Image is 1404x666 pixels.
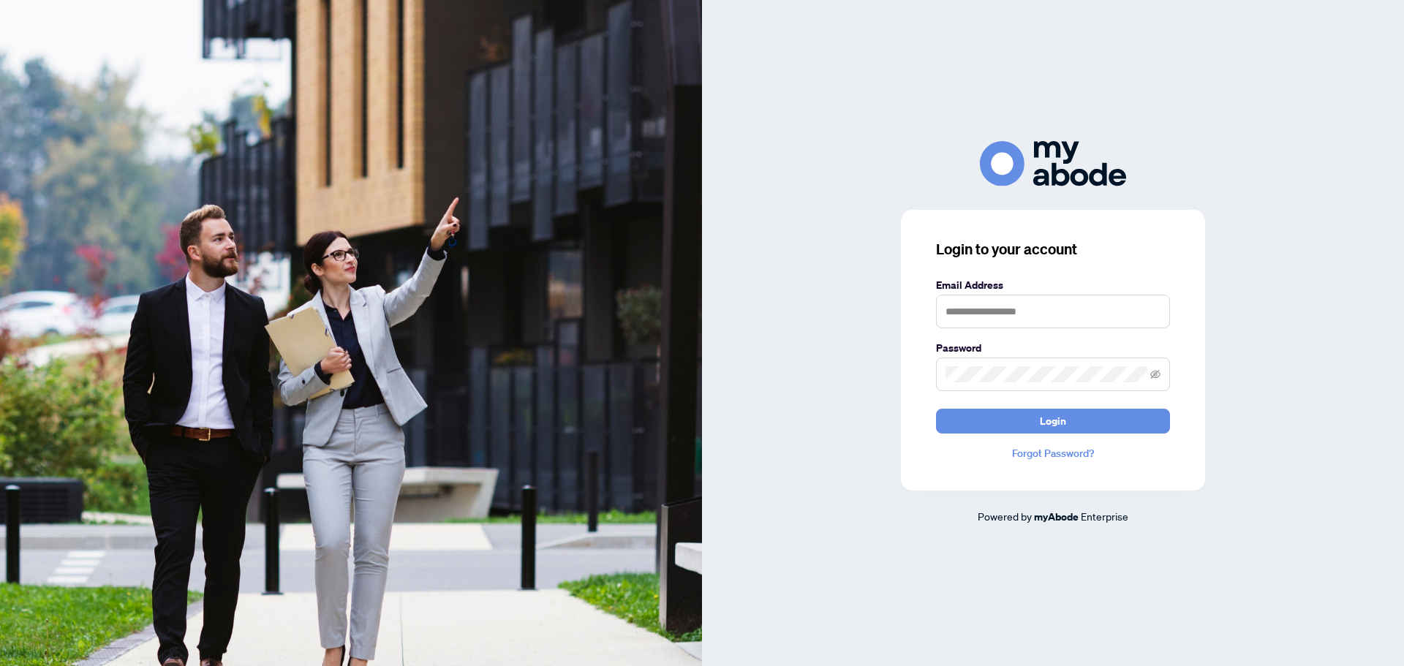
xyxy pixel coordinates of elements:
[936,277,1170,293] label: Email Address
[1150,369,1160,379] span: eye-invisible
[936,239,1170,260] h3: Login to your account
[980,141,1126,186] img: ma-logo
[1040,409,1066,433] span: Login
[936,409,1170,434] button: Login
[936,445,1170,461] a: Forgot Password?
[978,510,1032,523] span: Powered by
[1081,510,1128,523] span: Enterprise
[936,340,1170,356] label: Password
[1034,509,1079,525] a: myAbode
